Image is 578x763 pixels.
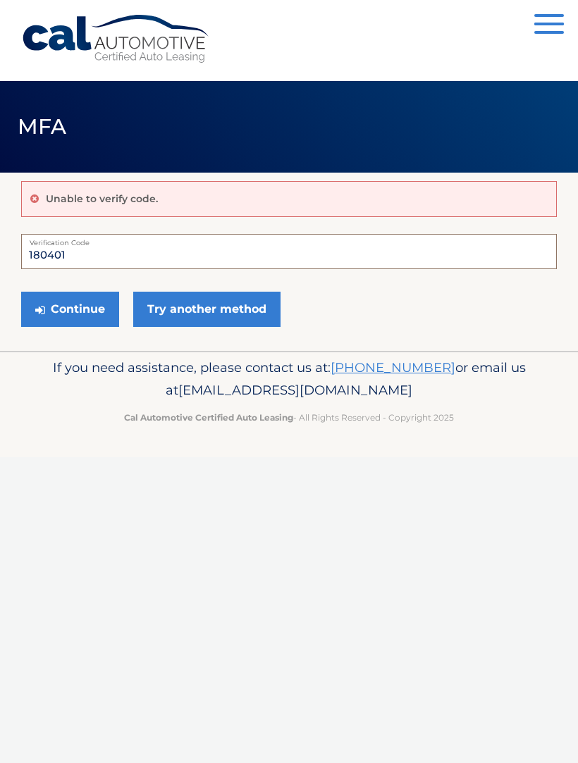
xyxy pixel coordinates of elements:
[21,234,557,269] input: Verification Code
[21,410,557,425] p: - All Rights Reserved - Copyright 2025
[133,292,281,327] a: Try another method
[178,382,412,398] span: [EMAIL_ADDRESS][DOMAIN_NAME]
[124,412,293,423] strong: Cal Automotive Certified Auto Leasing
[21,292,119,327] button: Continue
[46,192,158,205] p: Unable to verify code.
[21,14,211,64] a: Cal Automotive
[21,234,557,245] label: Verification Code
[21,356,557,402] p: If you need assistance, please contact us at: or email us at
[18,113,67,139] span: MFA
[331,359,455,376] a: [PHONE_NUMBER]
[534,14,564,37] button: Menu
